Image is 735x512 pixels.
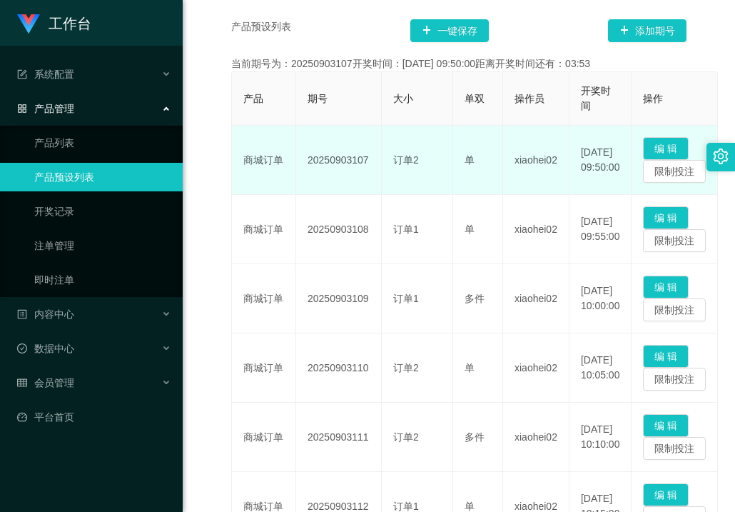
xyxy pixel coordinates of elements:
td: xiaohei02 [503,403,569,472]
span: 产品预设列表 [231,19,291,42]
span: 会员管理 [17,377,74,388]
button: 编 辑 [643,414,689,437]
button: 限制投注 [643,437,706,460]
td: 20250903110 [296,333,382,403]
td: [DATE] 09:50:00 [569,126,632,195]
div: 当前期号为：20250903107开奖时间：[DATE] 09:50:00距离开奖时间还有：03:53 [231,56,686,71]
td: [DATE] 09:55:00 [569,195,632,264]
i: 图标: table [17,378,27,388]
td: 20250903109 [296,264,382,333]
button: 图标: plus一键保存 [410,19,489,42]
span: 订单2 [393,154,419,166]
span: 多件 [465,293,485,304]
i: 图标: profile [17,309,27,319]
span: 内容中心 [17,308,74,320]
span: 系统配置 [17,69,74,80]
span: 单 [465,154,475,166]
a: 图标: dashboard平台首页 [17,403,171,431]
td: 20250903108 [296,195,382,264]
span: 操作员 [514,93,544,104]
td: 20250903107 [296,126,382,195]
button: 限制投注 [643,229,706,252]
span: 大小 [393,93,413,104]
span: 单 [465,362,475,373]
img: logo.9652507e.png [17,14,40,34]
td: xiaohei02 [503,264,569,333]
td: xiaohei02 [503,126,569,195]
a: 即时注单 [34,266,171,294]
a: 工作台 [17,17,91,29]
span: 订单2 [393,431,419,443]
td: [DATE] 10:10:00 [569,403,632,472]
span: 开奖时间 [581,85,611,111]
span: 数据中心 [17,343,74,354]
i: 图标: setting [713,149,729,164]
span: 单 [465,501,475,512]
span: 单 [465,224,475,235]
td: xiaohei02 [503,333,569,403]
button: 编 辑 [643,483,689,506]
td: [DATE] 10:00:00 [569,264,632,333]
span: 订单1 [393,224,419,235]
td: 商城订单 [232,195,296,264]
button: 编 辑 [643,137,689,160]
button: 限制投注 [643,298,706,321]
a: 注单管理 [34,231,171,260]
span: 产品 [243,93,263,104]
button: 限制投注 [643,368,706,391]
td: 商城订单 [232,333,296,403]
td: 商城订单 [232,264,296,333]
i: 图标: check-circle-o [17,343,27,353]
i: 图标: appstore-o [17,104,27,114]
i: 图标: form [17,69,27,79]
td: 商城订单 [232,126,296,195]
button: 编 辑 [643,345,689,368]
h1: 工作台 [49,1,91,46]
a: 产品列表 [34,129,171,157]
span: 订单2 [393,362,419,373]
span: 多件 [465,431,485,443]
td: 20250903111 [296,403,382,472]
td: [DATE] 10:05:00 [569,333,632,403]
button: 编 辑 [643,276,689,298]
span: 操作 [643,93,663,104]
a: 开奖记录 [34,197,171,226]
span: 期号 [308,93,328,104]
button: 限制投注 [643,160,706,183]
button: 图标: plus添加期号 [608,19,686,42]
a: 产品预设列表 [34,163,171,191]
span: 订单1 [393,293,419,304]
span: 订单1 [393,501,419,512]
span: 产品管理 [17,103,74,114]
button: 编 辑 [643,206,689,229]
span: 单双 [465,93,485,104]
td: xiaohei02 [503,195,569,264]
td: 商城订单 [232,403,296,472]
